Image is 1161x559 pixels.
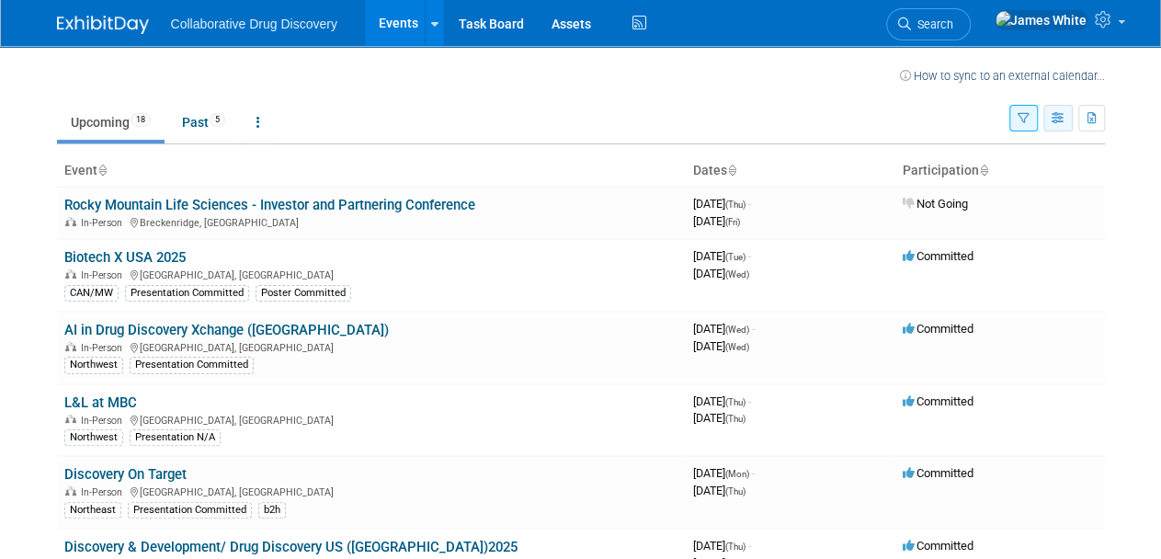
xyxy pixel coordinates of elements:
th: Event [57,155,686,187]
a: Rocky Mountain Life Sciences - Investor and Partnering Conference [64,197,475,213]
img: In-Person Event [65,269,76,279]
div: Northwest [64,429,123,446]
span: (Thu) [725,414,746,424]
span: Committed [903,394,973,408]
div: Presentation Committed [130,357,254,373]
span: Committed [903,249,973,263]
span: (Fri) [725,217,740,227]
span: [DATE] [693,267,749,280]
div: [GEOGRAPHIC_DATA], [GEOGRAPHIC_DATA] [64,412,678,427]
a: Discovery & Development/ Drug Discovery US ([GEOGRAPHIC_DATA])2025 [64,539,518,555]
span: - [752,322,755,336]
span: (Wed) [725,269,749,279]
img: ExhibitDay [57,16,149,34]
span: 18 [131,113,151,127]
a: Biotech X USA 2025 [64,249,186,266]
div: [GEOGRAPHIC_DATA], [GEOGRAPHIC_DATA] [64,484,678,498]
div: Presentation Committed [128,502,252,519]
div: Breckenridge, [GEOGRAPHIC_DATA] [64,214,678,229]
span: [DATE] [693,484,746,497]
span: (Mon) [725,469,749,479]
a: L&L at MBC [64,394,137,411]
span: In-Person [81,415,128,427]
img: In-Person Event [65,486,76,496]
span: Committed [903,322,973,336]
span: (Thu) [725,542,746,552]
div: Presentation N/A [130,429,221,446]
span: (Thu) [725,397,746,407]
span: (Thu) [725,486,746,496]
span: Search [911,17,953,31]
a: AI in Drug Discovery Xchange ([GEOGRAPHIC_DATA]) [64,322,389,338]
a: Sort by Event Name [97,163,107,177]
div: Northeast [64,502,121,519]
a: Search [886,8,971,40]
span: Collaborative Drug Discovery [171,17,337,31]
span: Committed [903,539,973,553]
span: - [748,197,751,211]
div: Presentation Committed [125,285,249,302]
span: Not Going [903,197,968,211]
span: In-Person [81,269,128,281]
span: - [748,249,751,263]
span: (Wed) [725,342,749,352]
a: Sort by Start Date [727,163,736,177]
img: In-Person Event [65,342,76,351]
a: Past5 [168,105,239,140]
a: Upcoming18 [57,105,165,140]
img: In-Person Event [65,217,76,226]
div: CAN/MW [64,285,119,302]
span: Committed [903,466,973,480]
div: b2h [258,502,286,519]
span: [DATE] [693,322,755,336]
span: (Wed) [725,325,749,335]
span: [DATE] [693,539,751,553]
th: Dates [686,155,895,187]
div: [GEOGRAPHIC_DATA], [GEOGRAPHIC_DATA] [64,339,678,354]
span: In-Person [81,217,128,229]
span: - [752,466,755,480]
span: [DATE] [693,249,751,263]
span: [DATE] [693,197,751,211]
span: [DATE] [693,466,755,480]
a: Discovery On Target [64,466,187,483]
span: - [748,539,751,553]
th: Participation [895,155,1105,187]
img: In-Person Event [65,415,76,424]
span: (Thu) [725,200,746,210]
span: 5 [210,113,225,127]
a: Sort by Participation Type [979,163,988,177]
span: In-Person [81,486,128,498]
div: [GEOGRAPHIC_DATA], [GEOGRAPHIC_DATA] [64,267,678,281]
img: James White [995,10,1087,30]
a: How to sync to an external calendar... [900,69,1105,83]
span: In-Person [81,342,128,354]
span: [DATE] [693,394,751,408]
span: (Tue) [725,252,746,262]
span: [DATE] [693,214,740,228]
span: [DATE] [693,339,749,353]
span: [DATE] [693,411,746,425]
div: Northwest [64,357,123,373]
div: Poster Committed [256,285,351,302]
span: - [748,394,751,408]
